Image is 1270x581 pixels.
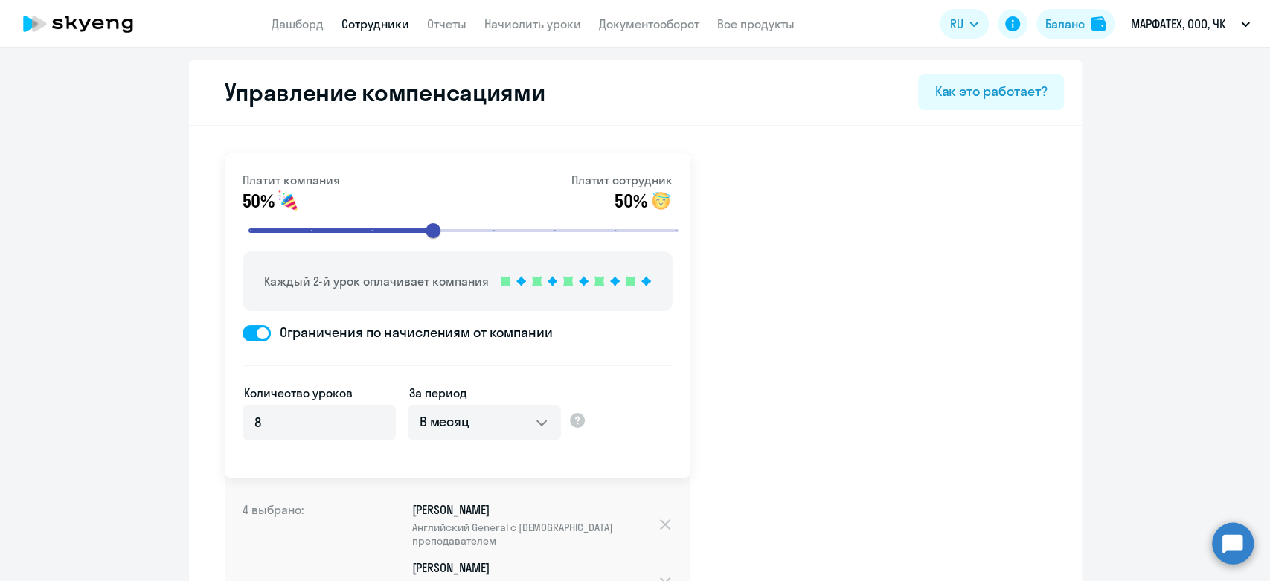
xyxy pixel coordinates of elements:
a: Все продукты [717,16,795,31]
button: RU [940,9,989,39]
p: МАРФАТЕХ, ООО, ЧК [1131,15,1225,33]
span: 50% [615,189,647,213]
p: Платит компания [243,171,340,189]
a: Начислить уроки [484,16,581,31]
button: МАРФАТЕХ, ООО, ЧК [1123,6,1257,42]
a: Сотрудники [341,16,409,31]
h2: Управление компенсациями [207,77,545,107]
button: Как это работает? [918,74,1063,110]
label: Количество уроков [244,384,353,402]
img: smile [276,189,300,213]
a: Отчеты [427,16,466,31]
span: Английский General с [DEMOGRAPHIC_DATA] преподавателем [412,521,658,548]
label: За период [409,384,467,402]
a: Документооборот [599,16,699,31]
span: Ограничения по начислениям от компании [271,323,553,342]
a: Дашборд [272,16,324,31]
img: smile [649,189,673,213]
p: [PERSON_NAME] [412,501,658,548]
p: Каждый 2-й урок оплачивает компания [264,272,489,290]
img: balance [1091,16,1106,31]
div: Баланс [1045,15,1085,33]
span: RU [950,15,963,33]
button: Балансbalance [1036,9,1115,39]
span: 50% [243,189,275,213]
div: Как это работает? [934,82,1047,101]
p: Платит сотрудник [571,171,673,189]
